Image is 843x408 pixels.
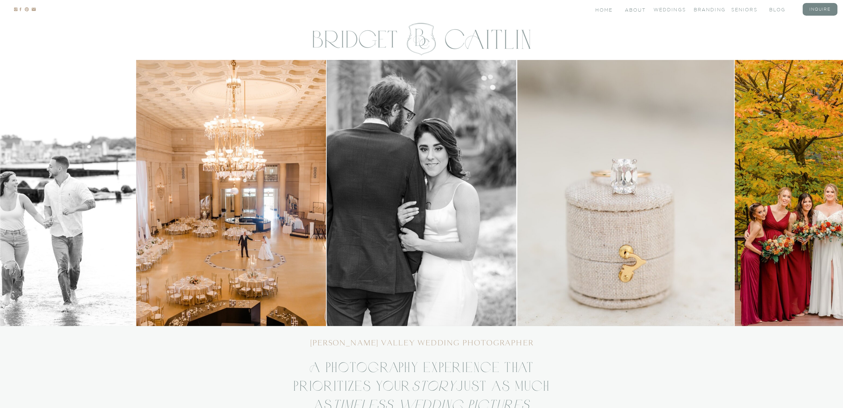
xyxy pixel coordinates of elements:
[625,7,645,12] a: About
[769,6,796,12] a: blog
[411,378,456,393] i: STORY
[653,6,680,12] a: Weddings
[731,6,758,12] a: seniors
[595,7,614,12] a: Home
[694,6,720,12] a: branding
[298,338,546,351] h1: [PERSON_NAME] valley wedding Photographer
[807,6,833,12] a: inquire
